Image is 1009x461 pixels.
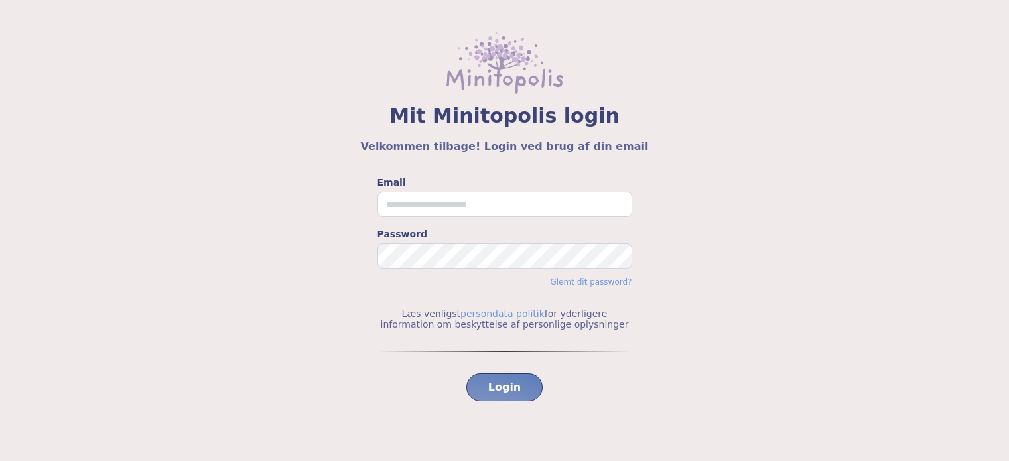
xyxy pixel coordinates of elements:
[32,139,977,155] h5: Velkommen tilbage! Login ved brug af din email
[488,379,521,395] span: Login
[550,277,632,287] a: Glemt dit password?
[466,373,543,401] button: Login
[32,104,977,128] span: Mit Minitopolis login
[377,176,632,189] label: Email
[460,308,545,319] a: persondata politik
[377,308,632,330] p: Læs venligst for yderligere information om beskyttelse af personlige oplysninger
[377,228,632,241] label: Password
